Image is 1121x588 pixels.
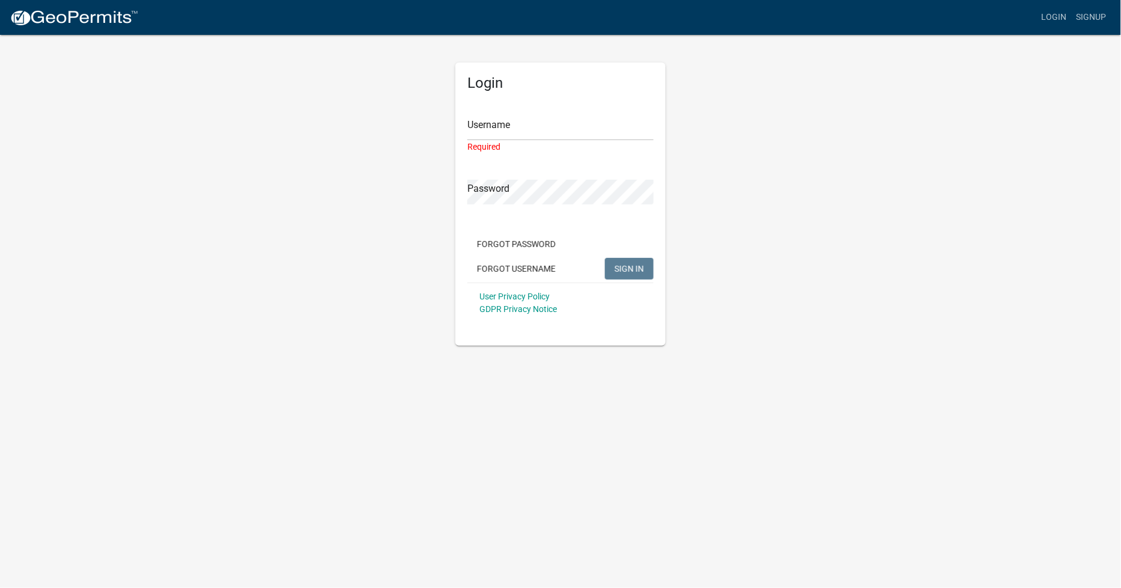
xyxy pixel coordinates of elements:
button: Forgot Password [467,233,565,255]
a: User Privacy Policy [479,292,550,301]
div: Required [467,141,654,153]
a: Login [1037,6,1072,29]
h5: Login [467,75,654,92]
button: Forgot Username [467,258,565,280]
button: SIGN IN [605,258,654,280]
a: GDPR Privacy Notice [479,304,557,314]
span: SIGN IN [615,263,644,273]
a: Signup [1072,6,1111,29]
